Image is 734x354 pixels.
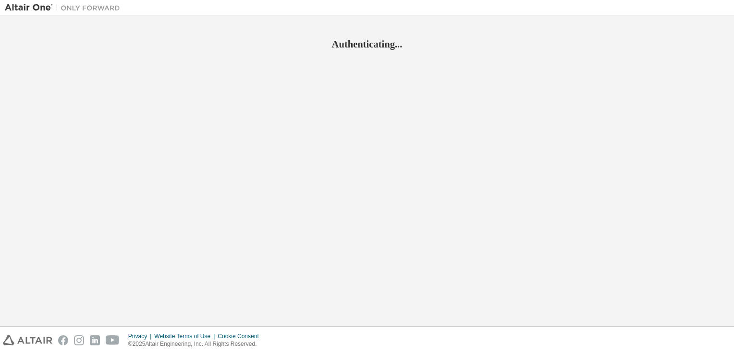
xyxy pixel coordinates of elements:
[58,335,68,345] img: facebook.svg
[128,332,154,340] div: Privacy
[74,335,84,345] img: instagram.svg
[3,335,52,345] img: altair_logo.svg
[5,3,125,12] img: Altair One
[154,332,218,340] div: Website Terms of Use
[5,38,729,50] h2: Authenticating...
[106,335,120,345] img: youtube.svg
[90,335,100,345] img: linkedin.svg
[128,340,265,348] p: © 2025 Altair Engineering, Inc. All Rights Reserved.
[218,332,264,340] div: Cookie Consent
